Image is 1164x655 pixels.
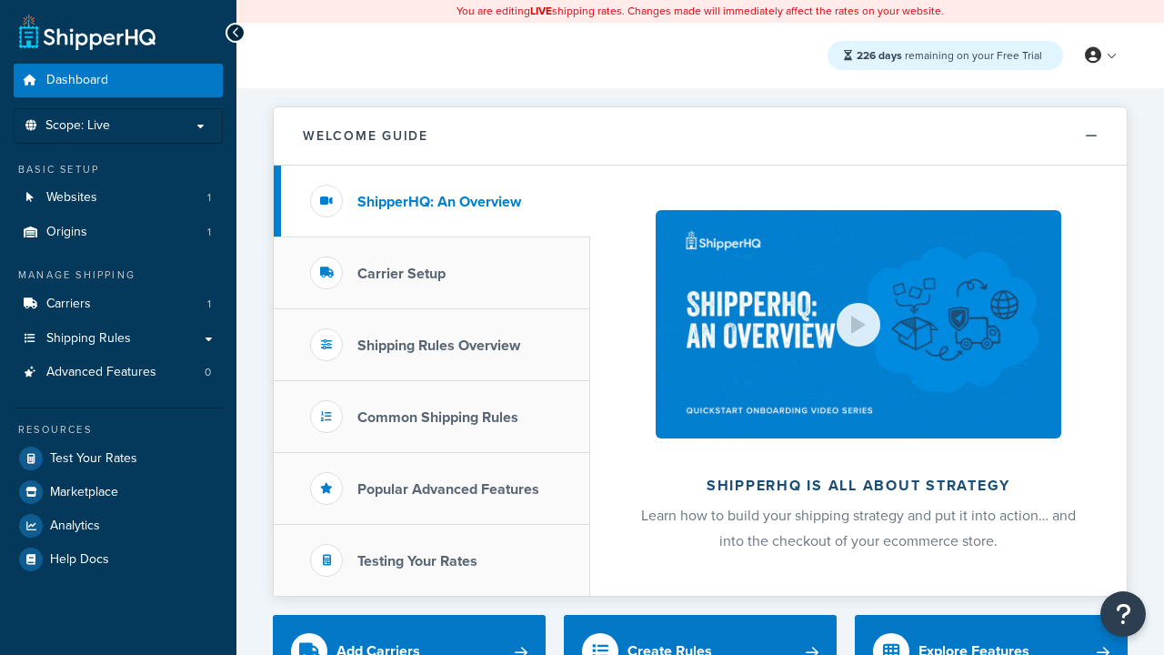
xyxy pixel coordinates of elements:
[357,481,539,498] h3: Popular Advanced Features
[14,356,223,389] li: Advanced Features
[357,338,520,354] h3: Shipping Rules Overview
[530,3,552,19] b: LIVE
[14,476,223,509] a: Marketplace
[50,485,118,500] span: Marketplace
[46,73,108,88] span: Dashboard
[50,552,109,568] span: Help Docs
[14,216,223,249] a: Origins1
[45,118,110,134] span: Scope: Live
[656,210,1061,438] img: ShipperHQ is all about strategy
[14,322,223,356] a: Shipping Rules
[303,129,428,143] h2: Welcome Guide
[46,365,156,380] span: Advanced Features
[205,365,211,380] span: 0
[357,553,477,569] h3: Testing Your Rates
[14,509,223,542] a: Analytics
[274,107,1127,166] button: Welcome Guide
[207,190,211,206] span: 1
[207,225,211,240] span: 1
[46,225,87,240] span: Origins
[14,287,223,321] li: Carriers
[14,356,223,389] a: Advanced Features0
[14,216,223,249] li: Origins
[14,422,223,438] div: Resources
[14,162,223,177] div: Basic Setup
[14,442,223,475] a: Test Your Rates
[857,47,902,64] strong: 226 days
[14,181,223,215] a: Websites1
[14,181,223,215] li: Websites
[638,478,1079,494] h2: ShipperHQ is all about strategy
[50,519,100,534] span: Analytics
[357,266,446,282] h3: Carrier Setup
[1100,591,1146,637] button: Open Resource Center
[14,543,223,576] a: Help Docs
[357,409,518,426] h3: Common Shipping Rules
[14,267,223,283] div: Manage Shipping
[46,331,131,347] span: Shipping Rules
[357,194,521,210] h3: ShipperHQ: An Overview
[14,287,223,321] a: Carriers1
[46,190,97,206] span: Websites
[50,451,137,467] span: Test Your Rates
[46,297,91,312] span: Carriers
[14,64,223,97] a: Dashboard
[207,297,211,312] span: 1
[641,505,1076,551] span: Learn how to build your shipping strategy and put it into action… and into the checkout of your e...
[857,47,1042,64] span: remaining on your Free Trial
